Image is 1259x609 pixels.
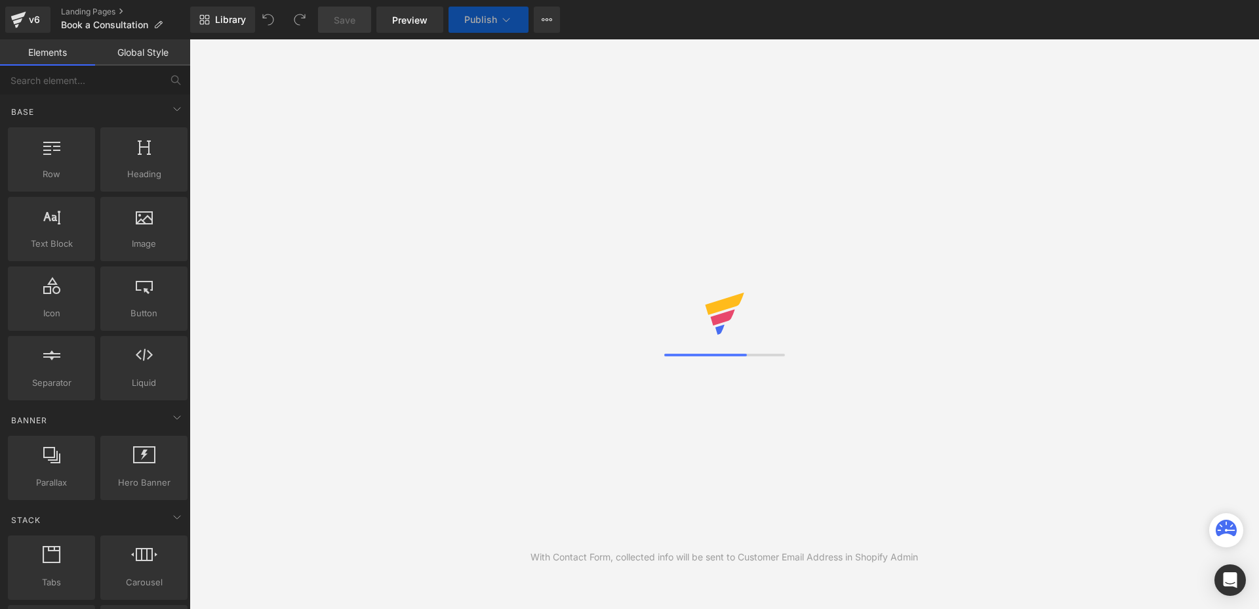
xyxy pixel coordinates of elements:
button: More [534,7,560,33]
span: Save [334,13,355,27]
span: Stack [10,514,42,526]
a: Preview [376,7,443,33]
span: Row [12,167,91,181]
a: Landing Pages [61,7,190,17]
div: v6 [26,11,43,28]
span: Tabs [12,576,91,589]
span: Base [10,106,35,118]
span: Liquid [104,376,184,390]
span: Book a Consultation [61,20,148,30]
button: Publish [449,7,529,33]
button: Undo [255,7,281,33]
span: Separator [12,376,91,390]
span: Image [104,237,184,251]
div: With Contact Form, collected info will be sent to Customer Email Address in Shopify Admin [530,550,918,564]
span: Text Block [12,237,91,251]
span: Library [215,14,246,26]
span: Heading [104,167,184,181]
a: v6 [5,7,50,33]
button: Redo [287,7,313,33]
span: Parallax [12,476,91,490]
span: Icon [12,306,91,320]
span: Banner [10,414,49,427]
span: Publish [464,14,497,25]
div: Open Intercom Messenger [1214,564,1246,596]
span: Carousel [104,576,184,589]
span: Button [104,306,184,320]
a: Global Style [95,39,190,66]
span: Preview [392,13,428,27]
span: Hero Banner [104,476,184,490]
a: New Library [190,7,255,33]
